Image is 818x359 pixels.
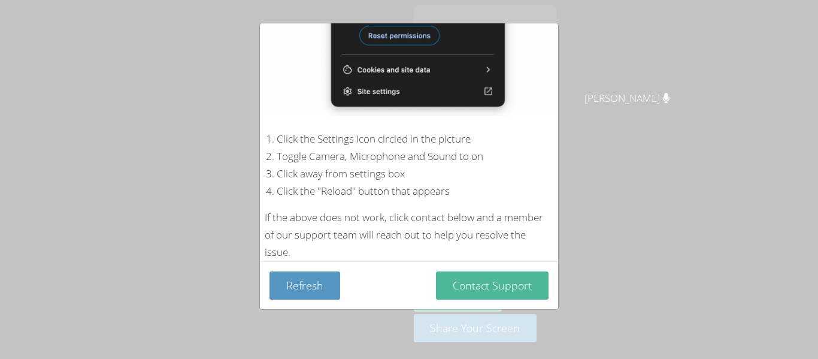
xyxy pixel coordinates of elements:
div: If the above does not work, click contact below and a member of our support team will reach out t... [265,209,553,261]
button: Contact Support [436,271,549,300]
li: Click the Settings Icon circled in the picture [277,131,553,148]
li: Click the "Reload" button that appears [277,183,553,200]
li: Toggle Camera, Microphone and Sound to on [277,148,553,165]
li: Click away from settings box [277,165,553,183]
button: Refresh [269,271,340,300]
